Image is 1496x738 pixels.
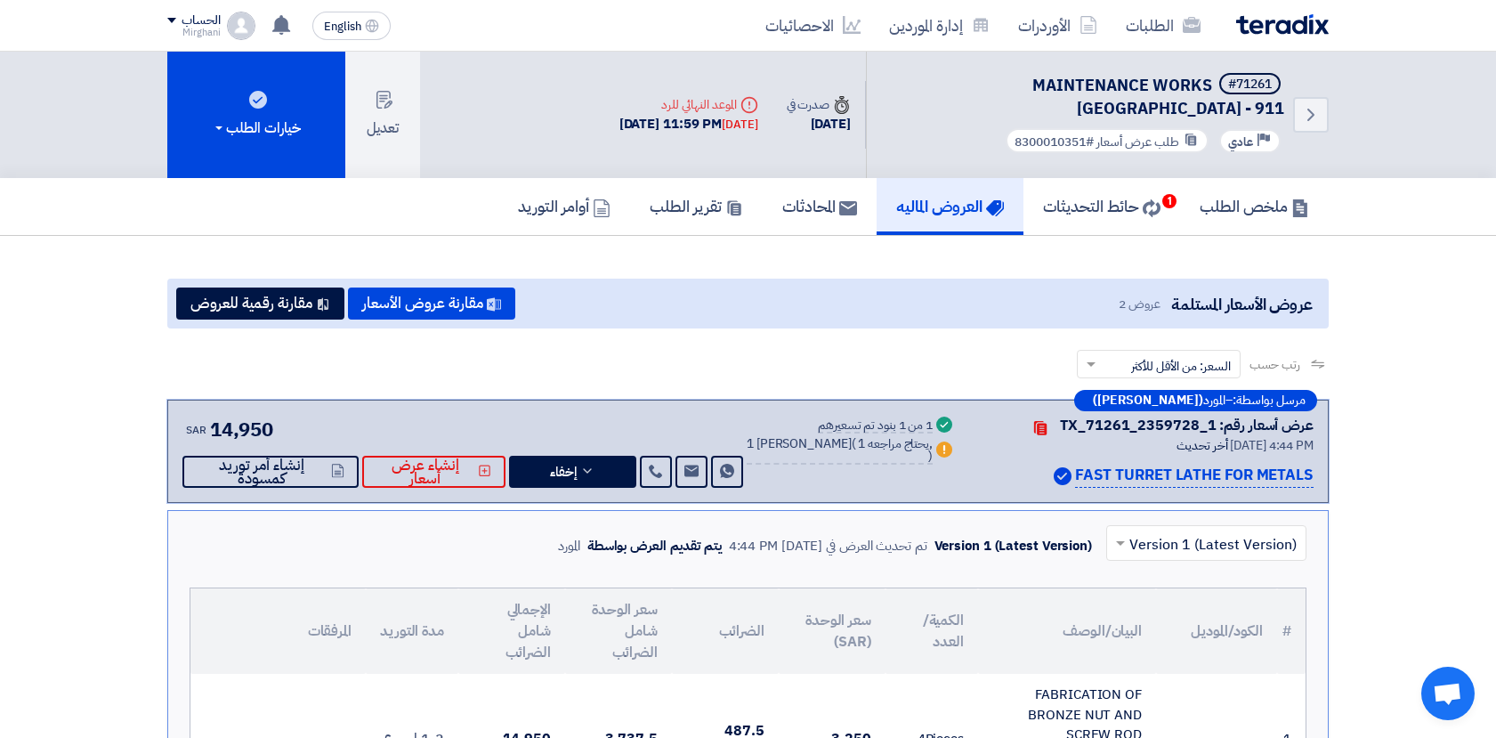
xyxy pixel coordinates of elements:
[1060,415,1314,436] div: عرض أسعار رقم: TX_71261_2359728_1
[348,288,515,320] button: مقارنة عروض الأسعار
[1277,588,1306,674] th: #
[1236,14,1329,35] img: Teradix logo
[550,466,577,479] span: إخفاء
[1156,588,1277,674] th: الكود/الموديل
[978,588,1156,674] th: البيان/الوصف
[167,52,345,178] button: خيارات الطلب
[324,20,361,33] span: English
[366,588,458,674] th: مدة التوريد
[167,28,220,37] div: Mirghani
[763,178,877,235] a: المحادثات
[210,415,273,444] span: 14,950
[1112,4,1215,46] a: الطلبات
[1162,194,1177,208] span: 1
[782,196,857,216] h5: المحادثات
[1200,196,1309,216] h5: ملخص الطلب
[729,536,927,556] div: تم تحديث العرض في [DATE] 4:44 PM
[1230,436,1314,455] span: [DATE] 4:44 PM
[722,116,757,134] div: [DATE]
[1032,73,1284,120] span: MAINTENANCE WORKS [GEOGRAPHIC_DATA] - 911
[1421,667,1475,720] a: Open chat
[182,13,220,28] div: الحساب
[518,196,611,216] h5: أوامر التوريد
[858,434,933,453] span: 1 يحتاج مراجعه,
[779,588,885,674] th: سعر الوحدة (SAR)
[558,536,580,556] div: المورد
[1023,178,1180,235] a: حائط التحديثات1
[376,458,474,485] span: إنشاء عرض أسعار
[1119,295,1160,313] span: عروض 2
[885,588,978,674] th: الكمية/العدد
[1171,292,1313,316] span: عروض الأسعار المستلمة
[1249,355,1300,374] span: رتب حسب
[1015,133,1094,151] span: #8300010351
[1177,436,1227,455] span: أخر تحديث
[787,95,851,114] div: صدرت في
[751,4,875,46] a: الاحصائيات
[1093,394,1203,407] b: ([PERSON_NAME])
[928,447,933,466] span: )
[650,196,743,216] h5: تقرير الطلب
[498,178,630,235] a: أوامر التوريد
[509,456,636,488] button: إخفاء
[1203,394,1225,407] span: المورد
[877,178,1023,235] a: العروض الماليه
[176,288,344,320] button: مقارنة رقمية للعروض
[565,588,672,674] th: سعر الوحدة شامل الضرائب
[190,588,366,674] th: المرفقات
[888,73,1284,119] h5: MAINTENANCE WORKS AL KHALDIYA STATION - 911
[1054,467,1071,485] img: Verified Account
[1004,4,1112,46] a: الأوردرات
[619,114,758,134] div: [DATE] 11:59 PM
[1228,78,1272,91] div: #71261
[852,434,856,453] span: (
[458,588,565,674] th: الإجمالي شامل الضرائب
[182,456,359,488] button: إنشاء أمر توريد كمسودة
[1228,134,1253,150] span: عادي
[212,118,301,139] div: خيارات الطلب
[875,4,1004,46] a: إدارة الموردين
[1131,357,1231,376] span: السعر: من الأقل للأكثر
[896,196,1004,216] h5: العروض الماليه
[587,536,722,556] div: يتم تقديم العرض بواسطة
[787,114,851,134] div: [DATE]
[227,12,255,40] img: profile_test.png
[1180,178,1329,235] a: ملخص الطلب
[1074,390,1317,411] div: –
[186,422,206,438] span: SAR
[362,456,505,488] button: إنشاء عرض أسعار
[1075,464,1314,488] p: FAST TURRET LATHE FOR METALS
[197,458,328,485] span: إنشاء أمر توريد كمسودة
[619,95,758,114] div: الموعد النهائي للرد
[672,588,779,674] th: الضرائب
[934,536,1092,556] div: Version 1 (Latest Version)
[1043,196,1160,216] h5: حائط التحديثات
[630,178,763,235] a: تقرير الطلب
[1096,133,1179,151] span: طلب عرض أسعار
[312,12,391,40] button: English
[345,52,420,178] button: تعديل
[747,438,933,465] div: 1 [PERSON_NAME]
[818,419,933,434] div: 1 من 1 بنود تم تسعيرهم
[1233,394,1306,407] span: مرسل بواسطة:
